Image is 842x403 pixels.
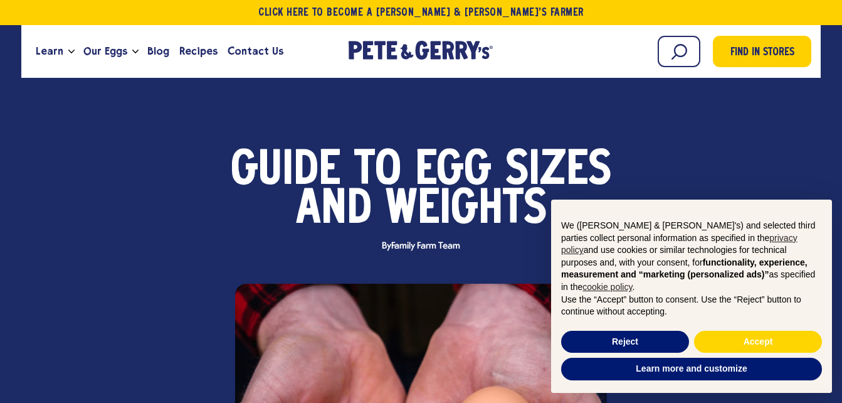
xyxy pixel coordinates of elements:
span: Weights [386,191,547,230]
span: By [376,242,466,251]
span: Contact Us [228,43,283,59]
span: Learn [36,43,63,59]
a: Learn [31,35,68,68]
span: Egg [415,152,492,191]
button: Open the dropdown menu for Learn [68,50,75,54]
p: We ([PERSON_NAME] & [PERSON_NAME]'s) and selected third parties collect personal information as s... [561,220,822,294]
button: Reject [561,331,689,353]
a: cookie policy [582,282,632,292]
button: Learn more and customize [561,358,822,380]
a: Recipes [174,35,223,68]
span: Sizes [505,152,611,191]
a: Find in Stores [713,36,811,67]
button: Open the dropdown menu for Our Eggs [132,50,139,54]
a: Contact Us [223,35,288,68]
span: Recipes [179,43,218,59]
input: Search [658,36,700,67]
a: Our Eggs [78,35,132,68]
span: and [296,191,372,230]
span: Guide [231,152,340,191]
span: Our Eggs [83,43,127,59]
span: Find in Stores [730,45,794,62]
span: to [354,152,401,191]
p: Use the “Accept” button to consent. Use the “Reject” button to continue without accepting. [561,294,822,318]
button: Accept [694,331,822,353]
a: Blog [142,35,174,68]
span: Family Farm Team [391,241,460,251]
span: Blog [147,43,169,59]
